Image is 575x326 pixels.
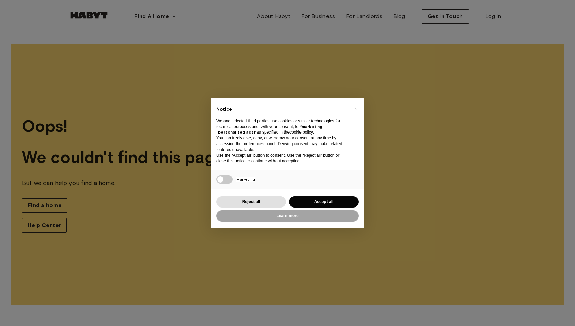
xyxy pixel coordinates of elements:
[216,210,359,222] button: Learn more
[216,135,348,152] p: You can freely give, deny, or withdraw your consent at any time by accessing the preferences pane...
[216,153,348,164] p: Use the “Accept all” button to consent. Use the “Reject all” button or close this notice to conti...
[236,177,255,182] span: Marketing
[350,103,361,114] button: Close this notice
[216,106,348,113] h2: Notice
[289,196,359,208] button: Accept all
[216,118,348,135] p: We and selected third parties use cookies or similar technologies for technical purposes and, wit...
[354,104,357,113] span: ×
[216,124,322,135] strong: “marketing (personalized ads)”
[216,196,286,208] button: Reject all
[290,130,313,135] a: cookie policy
